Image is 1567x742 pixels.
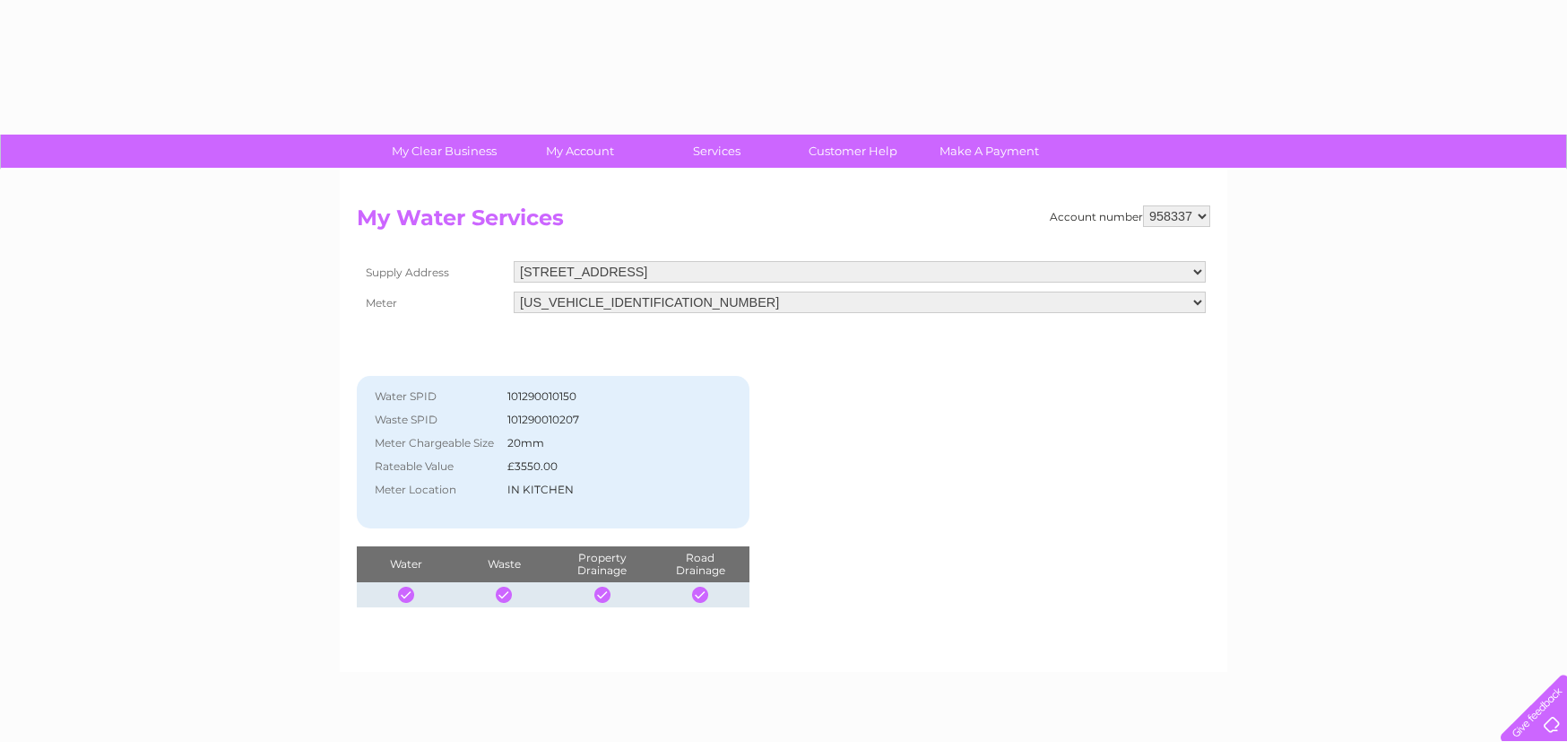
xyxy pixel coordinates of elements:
[915,135,1063,168] a: Make A Payment
[357,546,455,582] th: Water
[553,546,651,582] th: Property Drainage
[643,135,791,168] a: Services
[366,432,503,455] th: Meter Chargeable Size
[357,205,1210,240] h2: My Water Services
[506,135,654,168] a: My Account
[779,135,927,168] a: Customer Help
[503,432,709,455] td: 20mm
[357,257,509,287] th: Supply Address
[503,385,709,408] td: 101290010150
[366,408,503,432] th: Waste SPID
[370,135,518,168] a: My Clear Business
[357,287,509,318] th: Meter
[366,478,503,502] th: Meter Location
[366,455,503,478] th: Rateable Value
[1050,205,1210,227] div: Account number
[503,455,709,478] td: £3550.00
[455,546,552,582] th: Waste
[503,408,709,432] td: 101290010207
[366,385,503,408] th: Water SPID
[503,478,709,502] td: IN KITCHEN
[651,546,749,582] th: Road Drainage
